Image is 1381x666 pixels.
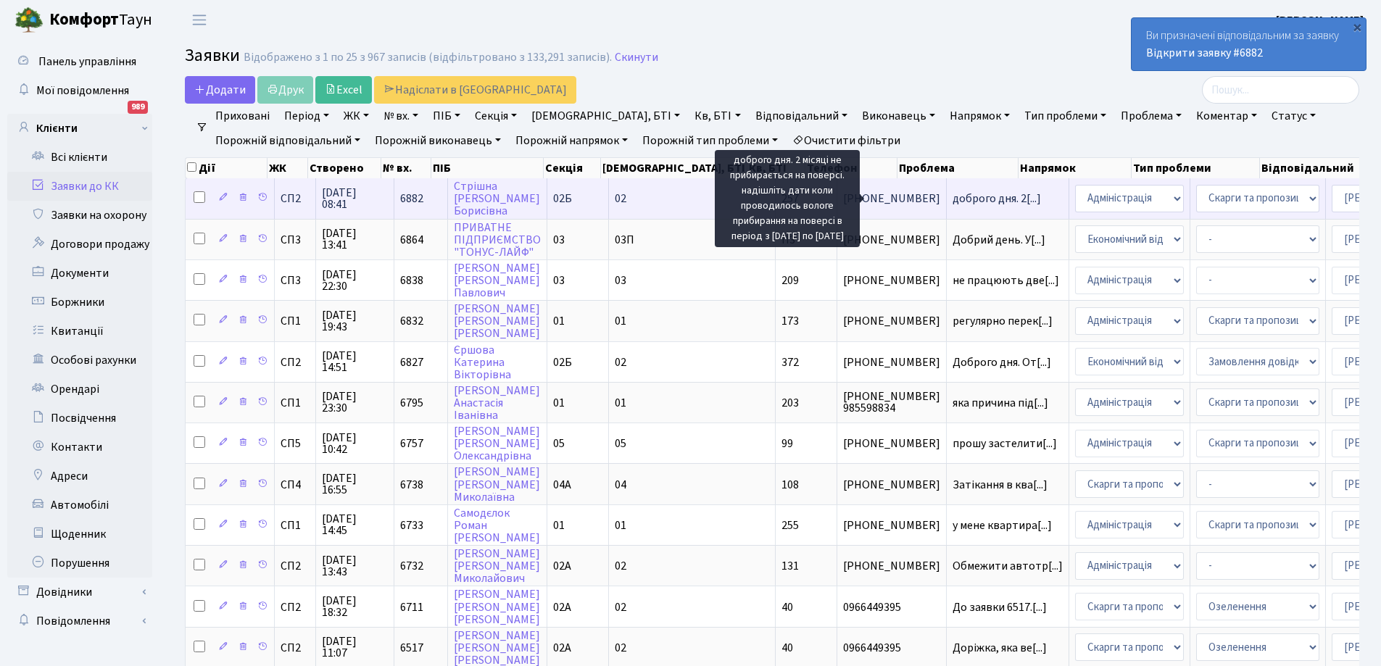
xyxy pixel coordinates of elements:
th: Проблема [897,158,1018,178]
div: доброго дня. 2 місяці не прибирається на поверсі. надішліть дати коли проводилось вологе прибиран... [715,150,860,247]
a: Всі клієнти [7,143,152,172]
span: СП2 [281,602,310,613]
span: [PHONE_NUMBER] [843,315,940,327]
a: Документи [7,259,152,288]
a: ПРИВАТНЕПІДПРИЄМСТВО"ТОНУС-ЛАЙФ" [454,220,541,260]
a: Період [278,104,335,128]
a: [PERSON_NAME][PERSON_NAME]Павлович [454,260,540,301]
a: [DEMOGRAPHIC_DATA], БТІ [526,104,686,128]
a: Мої повідомлення989 [7,76,152,105]
span: 6733 [400,517,423,533]
a: Квитанції [7,317,152,346]
span: 108 [781,477,799,493]
a: ПІБ [427,104,466,128]
b: [PERSON_NAME] [1276,12,1364,28]
span: [DATE] 10:42 [322,432,388,455]
span: 03П [615,232,634,248]
span: 02 [615,640,626,656]
a: Приховані [210,104,275,128]
span: 99 [781,436,793,451]
span: 6838 [400,272,423,288]
th: № вх. [381,158,432,178]
span: 02Б [553,354,572,370]
span: Панель управління [38,54,136,70]
span: 372 [781,354,799,370]
th: [DEMOGRAPHIC_DATA], БТІ [601,158,747,178]
span: СП2 [281,642,310,654]
th: Створено [308,158,381,178]
span: СП2 [281,193,310,204]
a: Відповідальний [750,104,853,128]
span: 02 [615,354,626,370]
span: Додати [194,82,246,98]
a: [PERSON_NAME][PERSON_NAME][PERSON_NAME] [454,587,540,628]
th: Секція [544,158,601,178]
a: Клієнти [7,114,152,143]
span: Затікання в ква[...] [953,477,1048,493]
a: Коментар [1190,104,1263,128]
th: Тип проблеми [1132,158,1261,178]
a: Відкрити заявку #6882 [1146,45,1263,61]
th: ЖК [268,158,308,178]
span: 6832 [400,313,423,329]
th: ПІБ [431,158,544,178]
a: Excel [315,76,372,104]
span: 6757 [400,436,423,451]
th: Дії [186,158,268,178]
a: Тип проблеми [1019,104,1112,128]
span: СП4 [281,479,310,491]
div: 989 [128,101,148,114]
span: Заявки [185,43,240,68]
span: яка причина під[...] [953,395,1048,411]
span: 02А [553,558,571,574]
div: Відображено з 1 по 25 з 967 записів (відфільтровано з 133,291 записів). [244,51,612,64]
span: [PHONE_NUMBER] [843,520,940,531]
span: [PHONE_NUMBER] [843,479,940,491]
span: 02А [553,599,571,615]
span: 02 [615,599,626,615]
span: 01 [615,395,626,411]
div: × [1350,20,1364,34]
span: 03 [553,272,565,288]
a: Порожній тип проблеми [636,128,784,153]
span: у мене квартира[...] [953,517,1052,533]
span: 04А [553,477,571,493]
a: Боржники [7,288,152,317]
span: 203 [781,395,799,411]
span: 6732 [400,558,423,574]
span: не працюють две[...] [953,272,1059,288]
a: № вх. [378,104,424,128]
a: [PERSON_NAME][PERSON_NAME]Миколайович [454,546,540,586]
span: [PHONE_NUMBER] [843,357,940,368]
img: logo.png [14,6,43,35]
span: СП2 [281,560,310,572]
span: 40 [781,640,793,656]
span: 02 [615,191,626,207]
span: 6711 [400,599,423,615]
span: [PHONE_NUMBER] [843,275,940,286]
a: [PERSON_NAME][PERSON_NAME]Миколаївна [454,465,540,505]
span: 01 [553,395,565,411]
span: регулярно перек[...] [953,313,1053,329]
span: 6738 [400,477,423,493]
span: прошу застелити[...] [953,436,1057,451]
span: [DATE] 22:30 [322,269,388,292]
a: ЄршоваКатеринаВікторівна [454,342,511,383]
span: СП2 [281,357,310,368]
a: [PERSON_NAME][PERSON_NAME][PERSON_NAME] [454,301,540,341]
span: [DATE] 13:41 [322,228,388,251]
a: [PERSON_NAME]АнастасіяІванівна [454,383,540,423]
a: Порожній відповідальний [210,128,366,153]
span: 6795 [400,395,423,411]
span: доброго дня. 2[...] [953,191,1041,207]
span: 03 [615,272,626,288]
span: 01 [553,313,565,329]
a: Панель управління [7,47,152,76]
span: [PHONE_NUMBER] [843,438,940,449]
span: 255 [781,517,799,533]
span: [DATE] 23:30 [322,391,388,414]
a: Орендарі [7,375,152,404]
a: Порожній виконавець [369,128,507,153]
span: 05 [615,436,626,451]
a: Повідомлення [7,607,152,636]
